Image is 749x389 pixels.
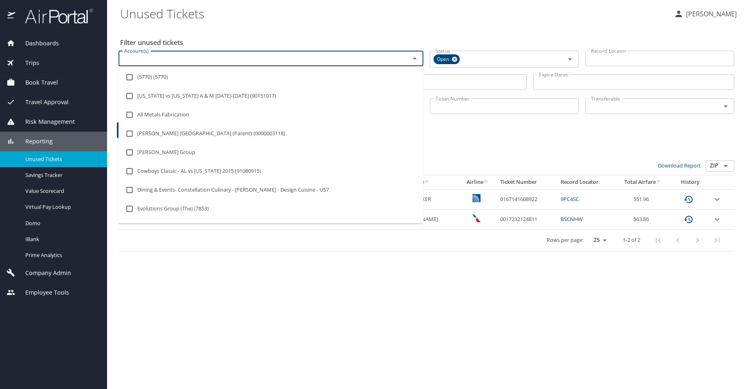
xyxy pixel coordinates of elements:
span: Trips [15,58,39,67]
td: 551.96 [615,189,671,209]
img: United Airlines [472,194,481,202]
img: icon-airportal.png [7,8,16,24]
td: 563.86 [615,210,671,230]
li: Export Federation - Team Travel (DCTS9227) [118,218,423,237]
span: Reporting [15,137,53,146]
td: 0167141608922 [497,189,557,209]
li: Dining & Events- Constellation Culinary - [PERSON_NAME] - Design Cuisine - U57 [118,181,423,199]
td: CARRIECOKER [394,189,459,209]
button: Open [564,54,576,65]
button: Open [720,160,731,172]
table: custom pagination table [118,175,734,251]
li: [PERSON_NAME] Group [118,143,423,162]
button: Open [720,101,731,112]
span: Virtual Pay Lookup [25,203,97,211]
th: Ticket Number [497,175,557,189]
button: expand row [712,194,722,204]
a: BSCNHW [561,215,583,223]
button: sort [656,180,662,185]
li: All Metals Fabrication [118,105,423,124]
span: Value Scorecard [25,187,97,195]
th: First Name [394,175,459,189]
div: Open [434,54,460,64]
span: Company Admin [15,268,71,277]
p: [PERSON_NAME] [684,9,737,19]
li: Evolutions Group (The) (7853) [118,199,423,218]
span: Dashboards [15,39,59,48]
li: [PERSON_NAME] [GEOGRAPHIC_DATA] (Parent) (0000003118) [118,124,423,143]
span: Prime Analytics [25,251,97,259]
h2: Filter unused tickets [120,36,736,49]
h1: Unused Tickets [120,1,667,26]
li: Cowboys Classic - AL vs [US_STATE] 2015 (91080915) [118,162,423,181]
button: Filter [117,122,144,138]
span: Savings Tracker [25,171,97,179]
li: [US_STATE] vs [US_STATE] A & M [DATE]-[DATE] (90151017) [118,87,423,105]
td: [PERSON_NAME] [394,210,459,230]
p: Rows per page: [547,237,584,243]
img: airportal-logo.png [16,8,93,24]
th: Total Airfare [615,175,671,189]
span: IBank [25,235,97,243]
button: sort [424,180,430,185]
button: expand row [712,215,722,224]
span: Domo [25,219,97,227]
a: Download Report [658,162,701,169]
th: History [671,175,709,189]
th: Airline [459,175,497,189]
a: 9PC4SC [561,195,579,203]
select: rows per page [587,234,610,246]
p: 1-2 of 2 [623,237,640,243]
h3: 2 Results [118,146,734,160]
button: sort [483,180,489,185]
img: wUYAEN7r47F0eX+AAAAAElFTkSuQmCC [472,214,481,222]
span: Open [434,55,454,64]
td: 0017232124811 [497,210,557,230]
th: Record Locator [557,175,615,189]
span: Book Travel [15,78,58,87]
button: Close [409,53,420,64]
span: Risk Management [15,117,75,126]
button: [PERSON_NAME] [671,7,740,21]
li: (5770) (5770) [118,68,423,87]
span: Travel Approval [15,98,69,107]
span: Employee Tools [15,288,69,297]
span: Unused Tickets [25,155,97,163]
